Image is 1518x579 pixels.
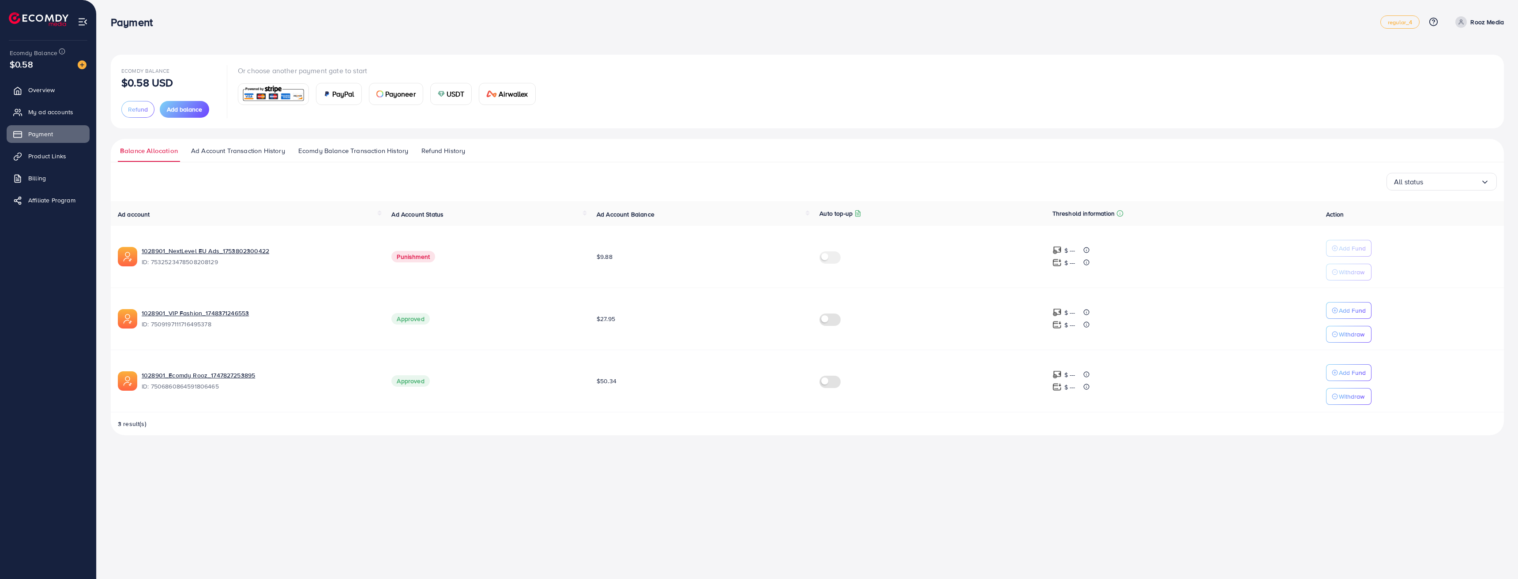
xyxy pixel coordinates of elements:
[238,65,543,76] p: Or choose another payment gate to start
[1064,370,1075,380] p: $ ---
[9,12,68,26] img: logo
[142,382,377,391] span: ID: 7506860864591806465
[597,377,616,385] span: $50.34
[7,81,90,99] a: Overview
[28,86,55,94] span: Overview
[238,83,309,105] a: card
[128,105,148,114] span: Refund
[1388,19,1412,25] span: regular_4
[7,103,90,121] a: My ad accounts
[160,101,209,118] button: Add balance
[28,130,53,138] span: Payment
[1052,382,1062,392] img: top-up amount
[1339,267,1364,277] p: Withdraw
[438,90,445,97] img: card
[7,147,90,165] a: Product Links
[369,83,423,105] a: cardPayoneer
[597,314,615,323] span: $27.95
[391,251,435,262] span: Punishment
[1064,245,1075,256] p: $ ---
[430,83,472,105] a: cardUSDT
[121,101,154,118] button: Refund
[1452,16,1504,28] a: Rooz Media
[1339,329,1364,340] p: Withdraw
[28,196,75,205] span: Affiliate Program
[142,309,377,318] a: 1028901_VIP Fashion_1748371246553
[118,419,147,428] span: 3 result(s)
[376,90,383,97] img: card
[1064,307,1075,318] p: $ ---
[1339,391,1364,402] p: Withdraw
[1326,210,1344,219] span: Action
[1386,173,1497,191] div: Search for option
[111,16,160,29] h3: Payment
[298,146,408,156] span: Ecomdy Balance Transaction History
[1326,388,1371,405] button: Withdraw
[142,371,377,391] div: <span class='underline'>1028901_Ecomdy Rooz_1747827253895</span></br>7506860864591806465
[167,105,202,114] span: Add balance
[191,146,285,156] span: Ad Account Transaction History
[1326,240,1371,257] button: Add Fund
[316,83,362,105] a: cardPayPal
[241,85,306,104] img: card
[1052,208,1115,219] p: Threshold information
[486,90,497,97] img: card
[1052,320,1062,329] img: top-up amount
[142,258,377,266] span: ID: 7532523478508208129
[1052,370,1062,379] img: top-up amount
[1480,539,1511,572] iframe: Chat
[447,89,465,99] span: USDT
[421,146,465,156] span: Refund History
[1052,308,1062,317] img: top-up amount
[1339,305,1366,316] p: Add Fund
[323,90,331,97] img: card
[391,210,443,219] span: Ad Account Status
[385,89,416,99] span: Payoneer
[28,152,66,161] span: Product Links
[1424,175,1480,189] input: Search for option
[10,58,33,71] span: $0.58
[78,60,86,69] img: image
[118,247,137,266] img: ic-ads-acc.e4c84228.svg
[118,371,137,391] img: ic-ads-acc.e4c84228.svg
[819,208,853,219] p: Auto top-up
[120,146,178,156] span: Balance Allocation
[597,210,654,219] span: Ad Account Balance
[1052,246,1062,255] img: top-up amount
[142,320,377,329] span: ID: 7509197111716495378
[142,247,377,255] a: 1028901_NextLevel EU Ads_1753802300422
[1052,258,1062,267] img: top-up amount
[1326,326,1371,343] button: Withdraw
[142,309,377,329] div: <span class='underline'>1028901_VIP Fashion_1748371246553</span></br>7509197111716495378
[1380,15,1420,29] a: regular_4
[121,67,169,75] span: Ecomdy Balance
[499,89,528,99] span: Airwallex
[1326,264,1371,280] button: Withdraw
[1470,17,1504,27] p: Rooz Media
[28,108,73,116] span: My ad accounts
[391,313,429,325] span: Approved
[1339,367,1366,378] p: Add Fund
[142,247,377,267] div: <span class='underline'>1028901_NextLevel EU Ads_1753802300422</span></br>7532523478508208129
[7,125,90,143] a: Payment
[10,49,57,57] span: Ecomdy Balance
[142,371,377,380] a: 1028901_Ecomdy Rooz_1747827253895
[1064,382,1075,392] p: $ ---
[118,309,137,329] img: ic-ads-acc.e4c84228.svg
[1064,258,1075,268] p: $ ---
[7,191,90,209] a: Affiliate Program
[332,89,354,99] span: PayPal
[78,17,88,27] img: menu
[1326,364,1371,381] button: Add Fund
[28,174,46,183] span: Billing
[597,252,612,261] span: $9.88
[1326,302,1371,319] button: Add Fund
[118,210,150,219] span: Ad account
[1064,320,1075,330] p: $ ---
[479,83,535,105] a: cardAirwallex
[391,375,429,387] span: Approved
[1339,243,1366,254] p: Add Fund
[121,77,173,88] p: $0.58 USD
[1394,175,1424,189] span: All status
